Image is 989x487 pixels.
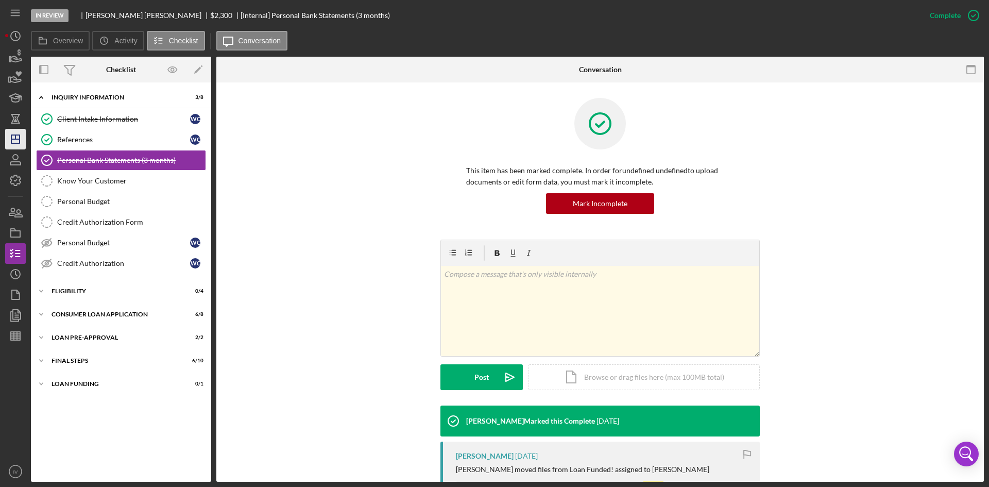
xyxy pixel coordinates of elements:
div: 0 / 1 [185,381,203,387]
button: Conversation [216,31,288,51]
div: Open Intercom Messenger [954,442,979,466]
div: [Internal] Personal Bank Statements (3 months) [241,11,390,20]
div: Personal Bank Statements (3 months) [57,156,206,164]
button: Checklist [147,31,205,51]
p: This item has been marked complete. In order for undefined undefined to upload documents or edit ... [466,165,734,188]
span: $2,300 [210,11,232,20]
div: W C [190,258,200,268]
time: 2025-09-29 17:03 [596,417,619,425]
a: Credit AuthorizationWC [36,253,206,274]
div: Credit Authorization [57,259,190,267]
button: Overview [31,31,90,51]
a: Personal Bank Statements (3 months) [36,150,206,171]
div: 6 / 8 [185,311,203,317]
div: References [57,136,190,144]
div: Checklist [106,65,136,74]
div: Post [474,364,489,390]
div: FINAL STEPS [52,358,178,364]
div: Personal Budget [57,239,190,247]
a: Personal Budget [36,191,206,212]
button: Post [440,364,523,390]
a: Client Intake InformationWC [36,109,206,129]
button: Complete [919,5,984,26]
button: IV [5,461,26,482]
a: Credit Authorization Form [36,212,206,232]
div: Personal Budget [57,197,206,206]
a: Personal BudgetWC [36,232,206,253]
button: Activity [92,31,144,51]
div: [PERSON_NAME] moved files from Loan Funded! assigned to [PERSON_NAME] [456,465,709,474]
label: Conversation [238,37,281,45]
div: [PERSON_NAME] Marked this Complete [466,417,595,425]
div: W C [190,238,200,248]
button: Mark Incomplete [546,193,654,214]
div: [PERSON_NAME] [PERSON_NAME] [86,11,210,20]
div: Client Intake Information [57,115,190,123]
a: ReferencesWC [36,129,206,150]
div: 6 / 10 [185,358,203,364]
div: Mark Incomplete [573,193,627,214]
div: 3 / 8 [185,94,203,100]
label: Overview [53,37,83,45]
div: W C [190,114,200,124]
div: Credit Authorization Form [57,218,206,226]
div: [PERSON_NAME] [456,452,514,460]
div: 2 / 2 [185,334,203,341]
div: Loan Funding [52,381,178,387]
div: Eligibility [52,288,178,294]
a: Know Your Customer [36,171,206,191]
div: Inquiry Information [52,94,178,100]
text: IV [13,469,18,475]
div: In Review [31,9,69,22]
div: Complete [930,5,961,26]
div: Know Your Customer [57,177,206,185]
label: Activity [114,37,137,45]
div: 0 / 4 [185,288,203,294]
div: Conversation [579,65,622,74]
label: Checklist [169,37,198,45]
div: Loan Pre-Approval [52,334,178,341]
div: W C [190,135,200,145]
time: 2025-09-29 17:02 [515,452,538,460]
div: Consumer Loan Application [52,311,178,317]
